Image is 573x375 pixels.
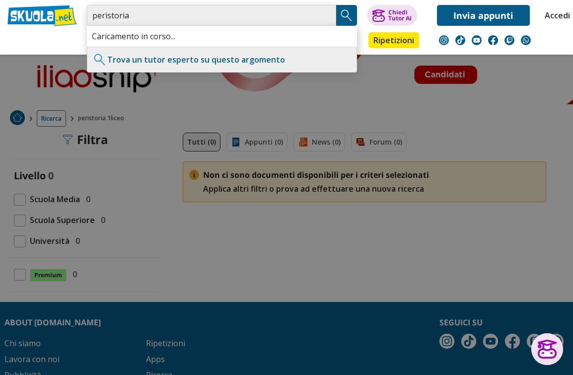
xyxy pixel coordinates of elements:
[92,52,107,67] img: Trova un tutor esperto
[545,5,566,26] a: Accedi
[87,5,336,26] input: Cerca appunti, riassunti o versioni
[488,35,498,45] img: facebook
[368,32,419,48] a: Ripetizioni
[336,5,357,26] button: Search Button
[107,54,285,65] a: Trova un tutor esperto su questo argomento
[437,5,530,26] a: Invia appunti
[521,35,531,45] img: WhatsApp
[504,35,514,45] img: twitch
[84,32,129,50] a: Appunti
[455,35,465,45] img: tiktok
[339,8,354,23] img: Cerca appunti, riassunti o versioni
[439,35,449,45] img: instagram
[472,35,482,45] img: youtube
[367,5,417,26] button: ChiediTutor AI
[87,26,357,47] div: Caricamento in corso...
[388,9,412,21] div: Chiedi Tutor AI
